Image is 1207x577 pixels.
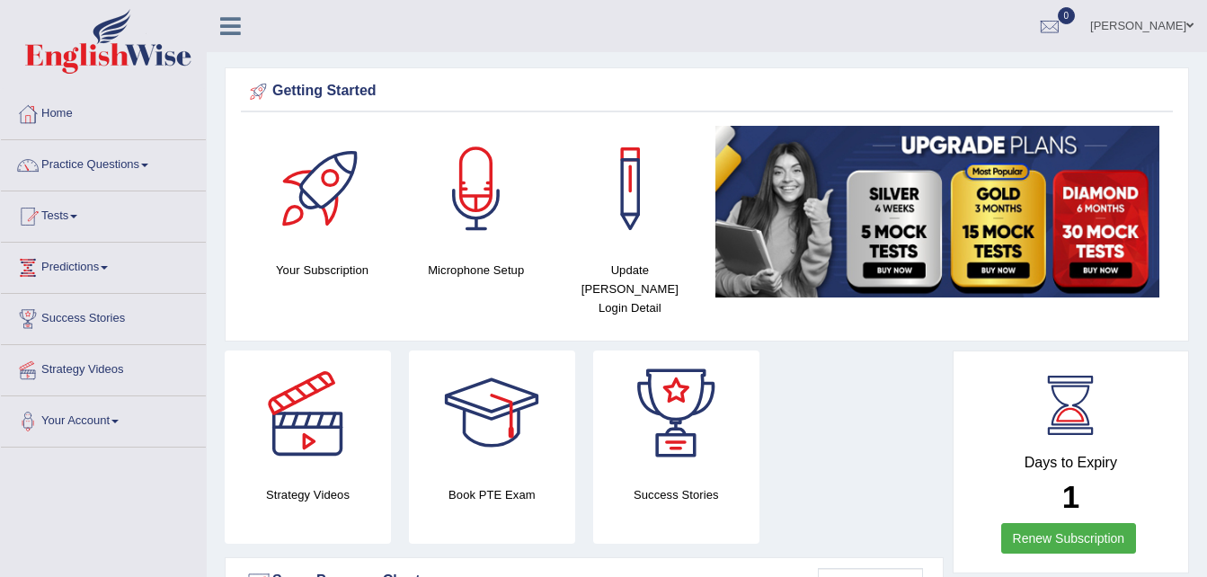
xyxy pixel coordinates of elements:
img: small5.jpg [715,126,1159,297]
h4: Microphone Setup [408,261,544,280]
h4: Your Subscription [254,261,390,280]
a: Predictions [1,243,206,288]
h4: Book PTE Exam [409,485,575,504]
a: Success Stories [1,294,206,339]
div: Getting Started [245,78,1168,105]
a: Home [1,89,206,134]
h4: Update [PERSON_NAME] Login Detail [562,261,697,317]
a: Your Account [1,396,206,441]
a: Strategy Videos [1,345,206,390]
h4: Success Stories [593,485,759,504]
h4: Days to Expiry [973,455,1168,471]
a: Renew Subscription [1001,523,1137,554]
a: Practice Questions [1,140,206,185]
b: 1 [1062,479,1079,514]
h4: Strategy Videos [225,485,391,504]
span: 0 [1058,7,1076,24]
a: Tests [1,191,206,236]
